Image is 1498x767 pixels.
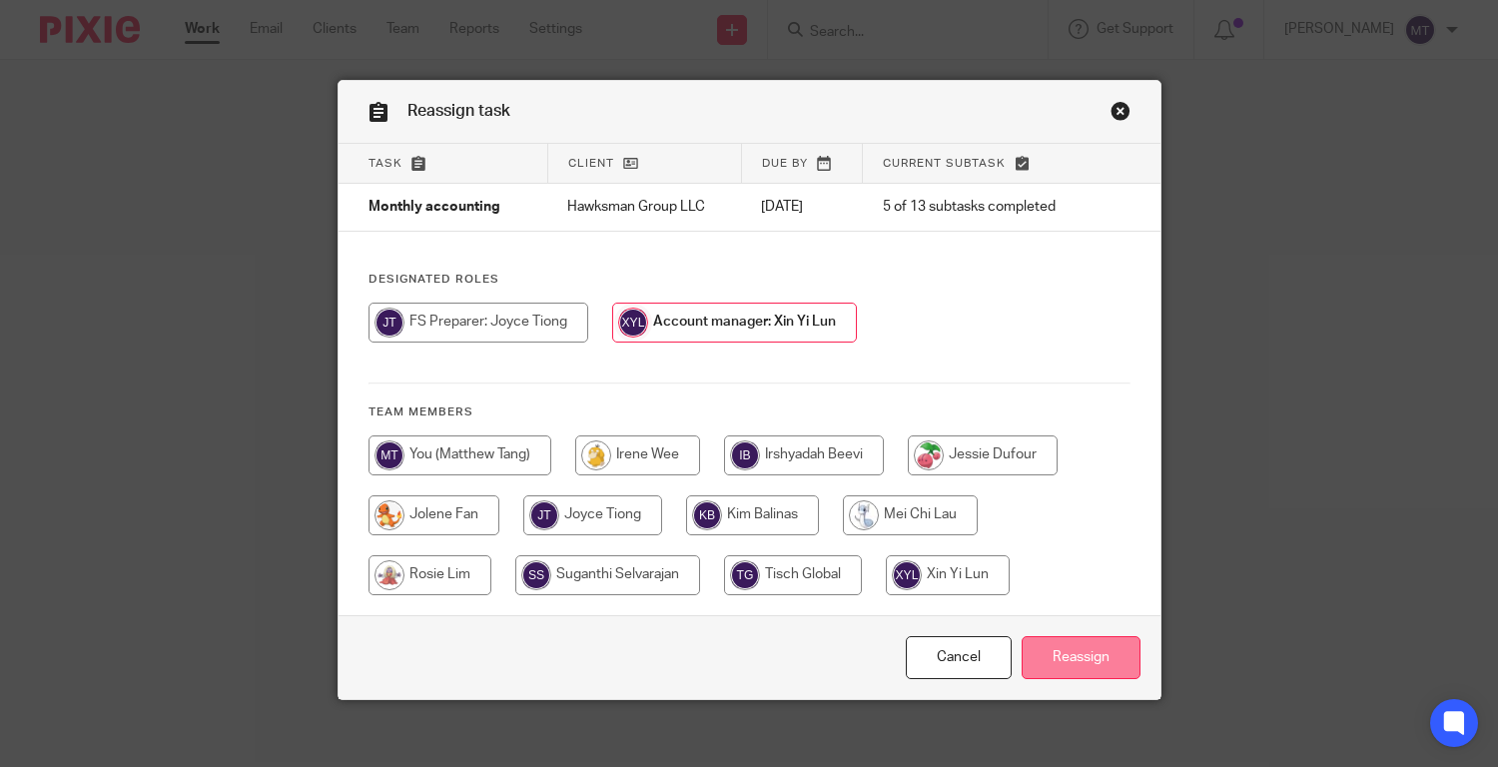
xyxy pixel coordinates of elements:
[407,103,510,119] span: Reassign task
[369,404,1130,420] h4: Team members
[1022,636,1140,679] input: Reassign
[863,184,1095,232] td: 5 of 13 subtasks completed
[883,158,1006,169] span: Current subtask
[761,197,842,217] p: [DATE]
[369,272,1130,288] h4: Designated Roles
[567,197,721,217] p: Hawksman Group LLC
[906,636,1012,679] a: Close this dialog window
[369,201,500,215] span: Monthly accounting
[369,158,402,169] span: Task
[568,158,614,169] span: Client
[762,158,808,169] span: Due by
[1111,101,1130,128] a: Close this dialog window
